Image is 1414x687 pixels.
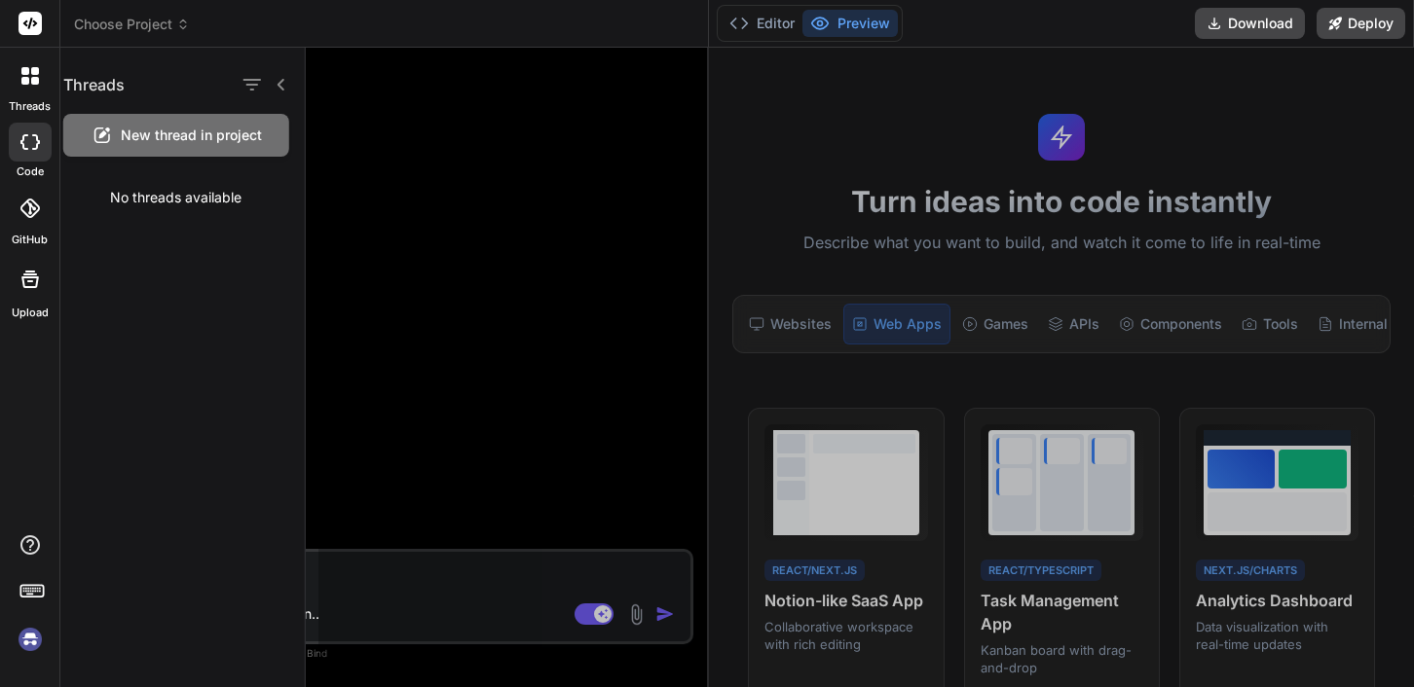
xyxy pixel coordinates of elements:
[17,163,44,180] label: code
[48,172,305,223] div: No threads available
[12,305,49,321] label: Upload
[1317,8,1405,39] button: Deploy
[121,126,262,145] span: New thread in project
[63,73,125,96] h1: Threads
[14,623,47,656] img: signin
[74,15,190,34] span: Choose Project
[722,10,802,37] button: Editor
[802,10,898,37] button: Preview
[1195,8,1305,39] button: Download
[12,232,48,248] label: GitHub
[9,98,51,115] label: threads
